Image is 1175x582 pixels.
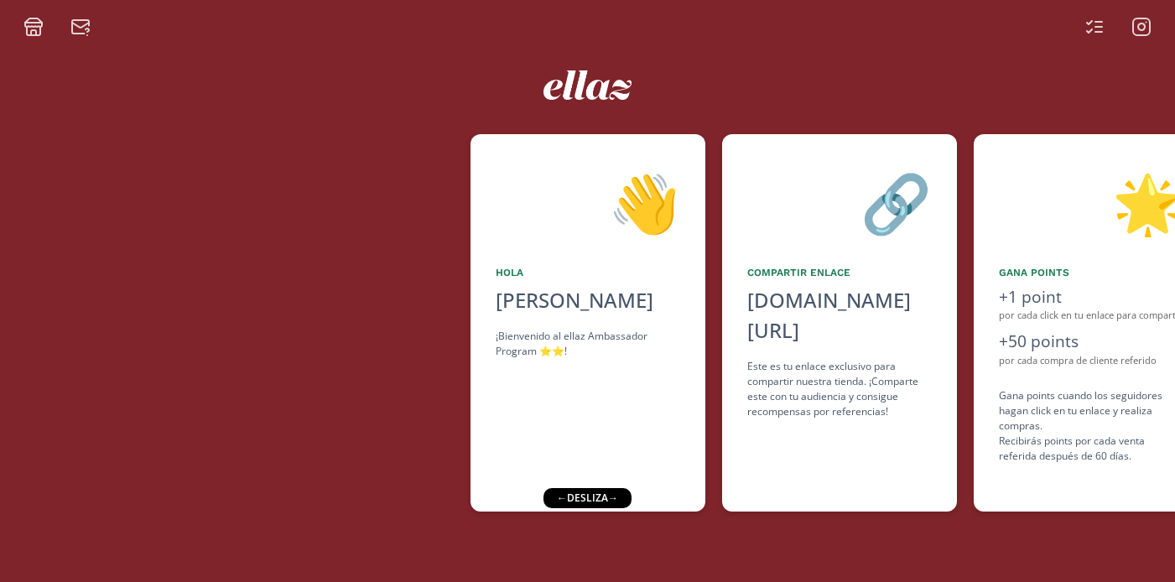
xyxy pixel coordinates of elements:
img: ew9eVGDHp6dD [543,70,632,100]
div: 🔗 [747,159,932,245]
div: Hola [496,265,680,280]
div: Este es tu enlace exclusivo para compartir nuestra tienda. ¡Comparte este con tu audiencia y cons... [747,359,932,419]
div: ← desliza → [543,488,632,508]
div: [DOMAIN_NAME][URL] [747,285,932,346]
div: 👋 [496,159,680,245]
div: [PERSON_NAME] [496,285,680,315]
div: Compartir Enlace [747,265,932,280]
div: ¡Bienvenido al ellaz Ambassador Program ⭐️⭐️! [496,329,680,359]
